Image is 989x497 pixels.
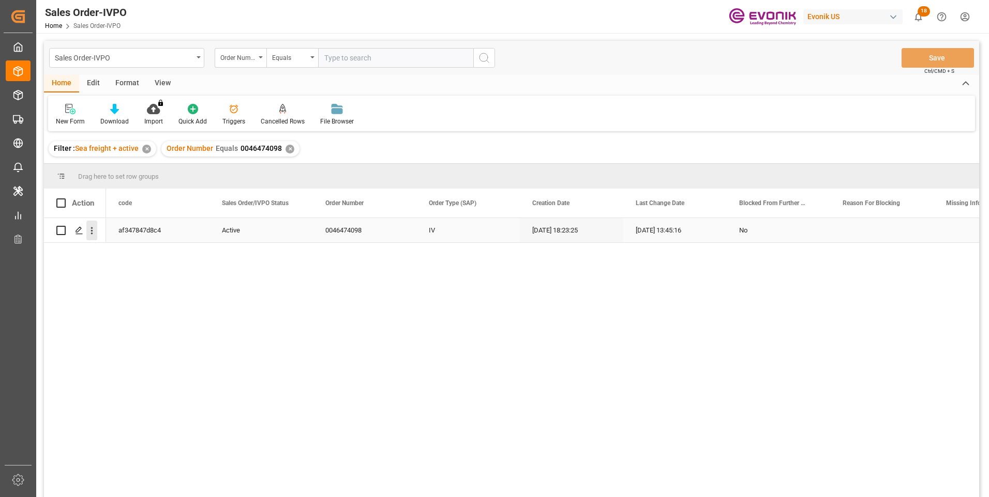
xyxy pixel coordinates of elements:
[918,6,930,17] span: 18
[222,219,301,242] div: Active
[739,199,808,207] span: Blocked From Further Processing
[106,218,209,242] div: af347847d8c4
[623,218,727,242] div: [DATE] 13:45:16
[286,145,294,153] div: ✕
[45,22,62,29] a: Home
[215,48,266,68] button: open menu
[54,144,75,152] span: Filter :
[108,75,147,92] div: Format
[72,198,94,208] div: Action
[220,51,256,63] div: Order Number
[261,117,305,126] div: Cancelled Rows
[241,144,282,152] span: 0046474098
[636,199,684,207] span: Last Change Date
[266,48,318,68] button: open menu
[320,117,354,126] div: File Browser
[843,199,900,207] span: Reason For Blocking
[429,199,476,207] span: Order Type (SAP)
[44,218,106,243] div: Press SPACE to select this row.
[75,144,139,152] span: Sea freight + active
[45,5,127,20] div: Sales Order-IVPO
[222,199,289,207] span: Sales Order/IVPO Status
[49,48,204,68] button: open menu
[216,144,238,152] span: Equals
[78,173,159,180] span: Drag here to set row groups
[803,9,903,24] div: Evonik US
[739,219,818,242] div: No
[907,5,930,28] button: show 18 new notifications
[44,75,79,92] div: Home
[325,199,364,207] span: Order Number
[902,48,974,68] button: Save
[532,199,570,207] span: Creation Date
[924,67,954,75] span: Ctrl/CMD + S
[222,117,245,126] div: Triggers
[167,144,213,152] span: Order Number
[272,51,307,63] div: Equals
[142,145,151,153] div: ✕
[55,51,193,64] div: Sales Order-IVPO
[100,117,129,126] div: Download
[118,199,132,207] span: code
[729,8,796,26] img: Evonik-brand-mark-Deep-Purple-RGB.jpeg_1700498283.jpeg
[147,75,178,92] div: View
[318,48,473,68] input: Type to search
[520,218,623,242] div: [DATE] 18:23:25
[930,5,953,28] button: Help Center
[79,75,108,92] div: Edit
[313,218,416,242] div: 0046474098
[56,117,85,126] div: New Form
[803,7,907,26] button: Evonik US
[178,117,207,126] div: Quick Add
[416,218,520,242] div: IV
[473,48,495,68] button: search button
